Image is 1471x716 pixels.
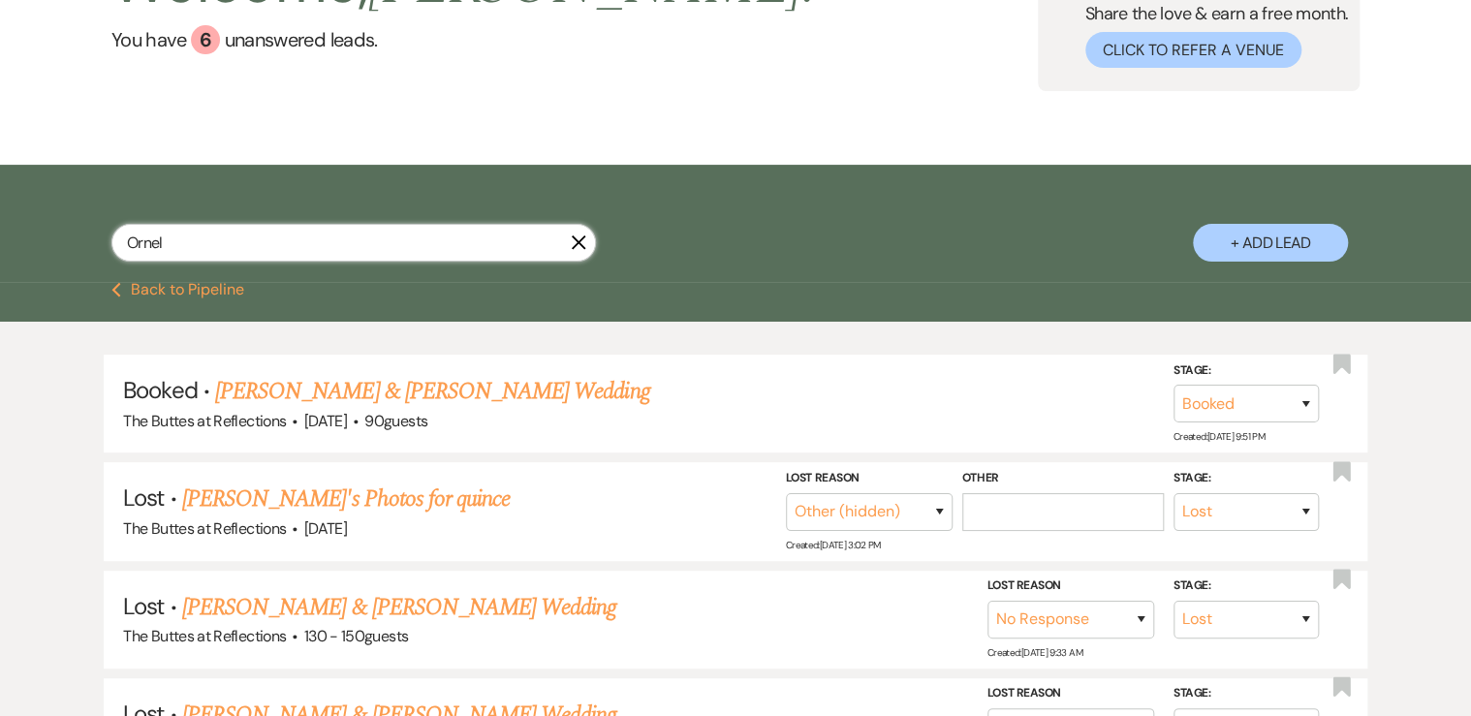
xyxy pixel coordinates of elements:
a: [PERSON_NAME] & [PERSON_NAME] Wedding [182,590,616,625]
span: Booked [123,375,197,405]
a: You have 6 unanswered leads. [111,25,816,54]
span: The Buttes at Reflections [123,518,286,539]
span: The Buttes at Reflections [123,411,286,431]
span: The Buttes at Reflections [123,626,286,646]
span: Created: [DATE] 9:51 PM [1174,430,1265,443]
label: Stage: [1174,468,1319,489]
a: [PERSON_NAME]'s Photos for quince [182,482,510,516]
button: + Add Lead [1193,224,1348,262]
label: Lost Reason [987,576,1154,597]
label: Stage: [1174,360,1319,382]
span: Lost [123,591,164,621]
input: Search by name, event date, email address or phone number [111,224,596,262]
span: Lost [123,483,164,513]
a: [PERSON_NAME] & [PERSON_NAME] Wedding [215,374,649,409]
span: [DATE] [304,518,347,539]
span: [DATE] [304,411,347,431]
span: 130 - 150 guests [304,626,408,646]
div: 6 [191,25,220,54]
button: Click to Refer a Venue [1085,32,1301,68]
label: Other [962,468,1164,489]
label: Lost Reason [786,468,953,489]
span: 90 guests [364,411,427,431]
button: Back to Pipeline [111,282,244,297]
label: Stage: [1174,683,1319,704]
span: Created: [DATE] 9:33 AM [987,646,1082,659]
label: Lost Reason [987,683,1154,704]
label: Stage: [1174,576,1319,597]
span: Created: [DATE] 3:02 PM [786,539,881,551]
